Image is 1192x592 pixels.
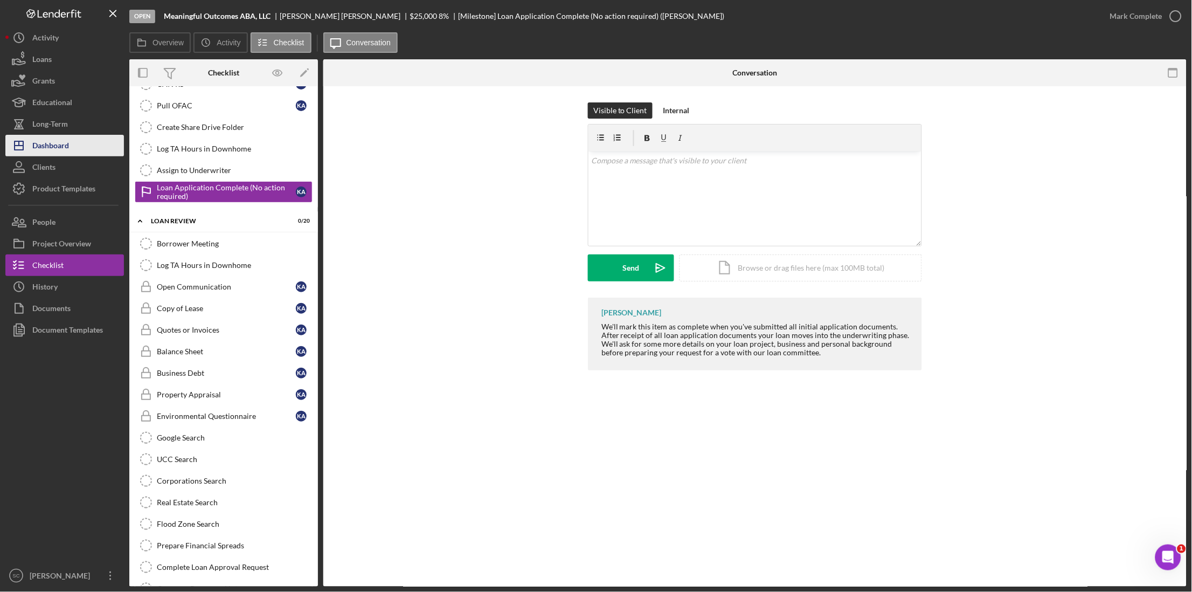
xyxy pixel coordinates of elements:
[157,166,312,175] div: Assign to Underwriter
[153,38,184,47] label: Overview
[157,498,312,507] div: Real Estate Search
[135,116,313,138] a: Create Share Drive Folder
[135,233,313,254] a: Borrower Meeting
[208,68,239,77] div: Checklist
[157,123,312,132] div: Create Share Drive Folder
[32,135,69,159] div: Dashboard
[593,102,647,119] div: Visible to Client
[164,12,271,20] b: Meaningful Outcomes ABA, LLC
[5,233,124,254] button: Project Overview
[157,563,312,572] div: Complete Loan Approval Request
[5,27,124,49] a: Activity
[157,477,312,485] div: Corporations Search
[157,326,296,334] div: Quotes or Invoices
[1110,5,1162,27] div: Mark Complete
[157,183,296,201] div: Loan Application Complete (No action required)
[157,101,296,110] div: Pull OFAC
[296,389,307,400] div: K A
[663,102,690,119] div: Internal
[251,32,311,53] button: Checklist
[5,113,124,135] button: Long-Term
[217,38,240,47] label: Activity
[296,346,307,357] div: K A
[157,541,312,550] div: Prepare Financial Spreads
[135,449,313,470] a: UCC Search
[601,308,662,317] div: [PERSON_NAME]
[157,369,296,377] div: Business Debt
[5,211,124,233] button: People
[5,92,124,113] button: Educational
[193,32,247,53] button: Activity
[157,520,312,528] div: Flood Zone Search
[32,298,71,322] div: Documents
[410,11,438,20] span: $25,000
[5,565,124,587] button: SC[PERSON_NAME]
[135,341,313,362] a: Balance SheetKA
[296,303,307,314] div: K A
[588,254,674,281] button: Send
[32,276,58,300] div: History
[32,113,68,137] div: Long-Term
[5,254,124,276] button: Checklist
[135,95,313,116] a: Pull OFACKA
[135,319,313,341] a: Quotes or InvoicesKA
[588,102,653,119] button: Visible to Client
[135,254,313,276] a: Log TA Hours in Downhome
[323,32,398,53] button: Conversation
[135,535,313,556] a: Prepare Financial Spreads
[296,368,307,378] div: K A
[129,10,155,23] div: Open
[157,455,312,464] div: UCC Search
[129,32,191,53] button: Overview
[135,298,313,319] a: Copy of LeaseKA
[290,218,310,224] div: 0 / 20
[296,325,307,335] div: K A
[280,12,410,20] div: [PERSON_NAME] [PERSON_NAME]
[157,390,296,399] div: Property Appraisal
[135,470,313,492] a: Corporations Search
[135,362,313,384] a: Business DebtKA
[274,38,304,47] label: Checklist
[12,573,19,579] text: SC
[296,411,307,422] div: K A
[623,254,640,281] div: Send
[27,565,97,589] div: [PERSON_NAME]
[296,187,307,197] div: K A
[135,513,313,535] a: Flood Zone Search
[135,556,313,578] a: Complete Loan Approval Request
[32,319,103,343] div: Document Templates
[135,427,313,449] a: Google Search
[32,92,72,116] div: Educational
[135,492,313,513] a: Real Estate Search
[5,276,124,298] button: History
[157,412,296,421] div: Environmental Questionnaire
[32,70,55,94] div: Grants
[1177,545,1186,553] span: 1
[157,347,296,356] div: Balance Sheet
[5,156,124,178] a: Clients
[32,254,64,279] div: Checklist
[601,322,911,357] div: We'll mark this item as complete when you've submitted all initial application documents. After r...
[296,281,307,292] div: K A
[32,27,59,51] div: Activity
[135,384,313,405] a: Property AppraisalKA
[346,38,391,47] label: Conversation
[5,319,124,341] button: Document Templates
[5,298,124,319] button: Documents
[157,239,312,248] div: Borrower Meeting
[439,12,449,20] div: 8 %
[32,49,52,73] div: Loans
[5,178,124,199] button: Product Templates
[1099,5,1187,27] button: Mark Complete
[5,49,124,70] button: Loans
